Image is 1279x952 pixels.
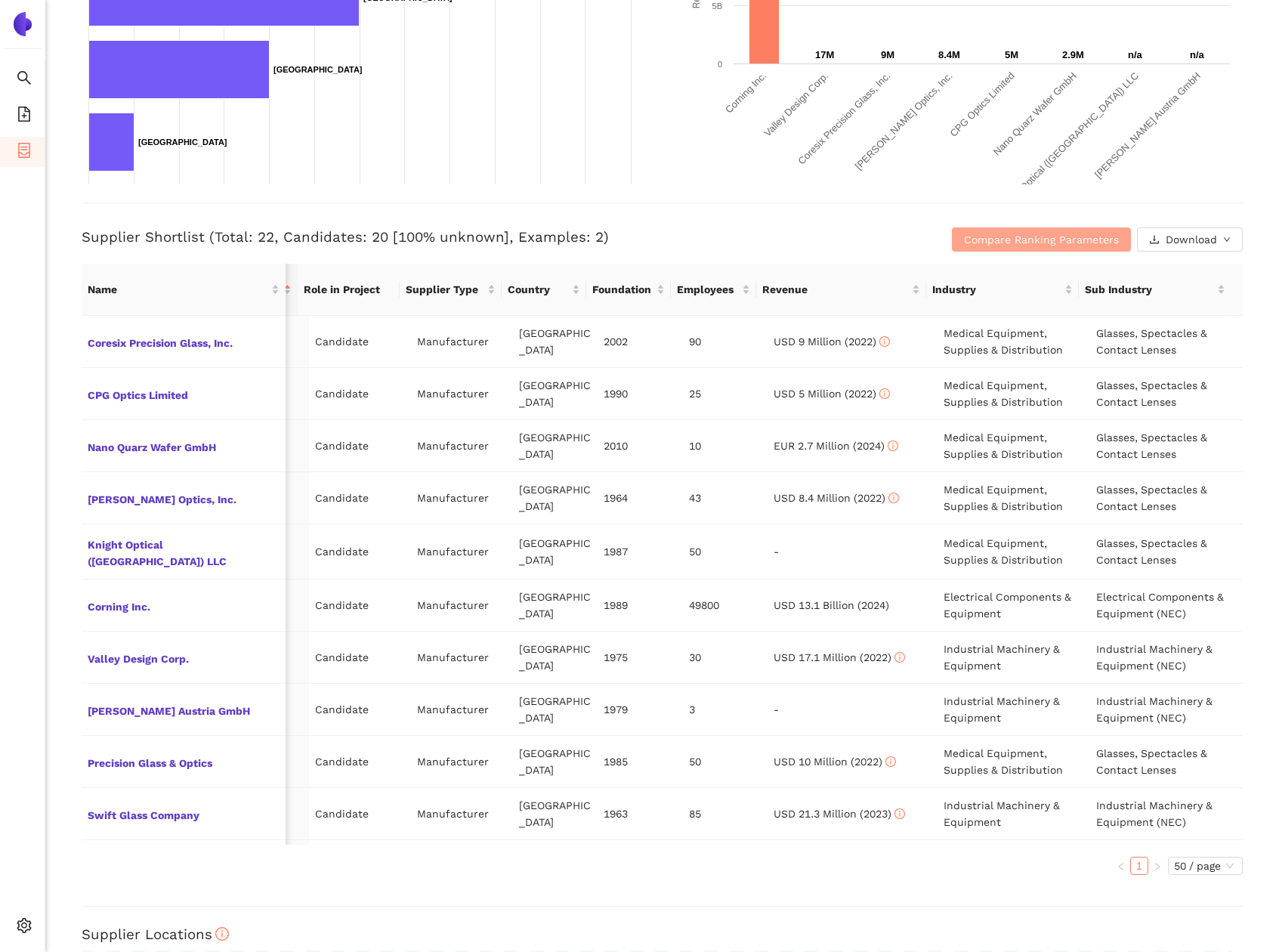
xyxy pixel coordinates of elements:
[888,493,899,503] span: info-circle
[1166,231,1217,248] span: Download
[762,281,909,298] span: Revenue
[309,736,411,788] td: Candidate
[513,684,598,736] td: [GEOGRAPHIC_DATA]
[1130,857,1148,875] li: 1
[598,368,682,420] td: 1990
[88,752,280,771] span: Precision Glass & Optics
[774,599,889,611] span: USD 13.1 Billion (2024)
[894,652,905,663] span: info-circle
[762,70,830,139] text: Valley Design Corp.
[598,840,682,892] td: 2010
[1090,788,1243,840] td: Industrial Machinery & Equipment (NEC)
[683,580,768,632] td: 49800
[990,70,1078,158] text: Nano Quarz Wafer GmbH
[215,927,230,941] span: info-circle
[879,336,890,347] span: info-circle
[1090,632,1243,684] td: Industrial Machinery & Equipment (NEC)
[852,70,954,172] text: [PERSON_NAME] Optics, Inc.
[88,384,280,403] span: CPG Optics Limited
[683,632,768,684] td: 30
[712,2,721,11] text: 5B
[774,546,779,558] span: -
[938,472,1090,524] td: Medical Equipment, Supplies & Distribution
[938,316,1090,368] td: Medical Equipment, Supplies & Distribution
[774,492,899,504] span: USD 8.4 Million (2022)
[411,840,513,892] td: Manufacturer
[1112,857,1130,875] button: left
[888,440,898,451] span: info-circle
[1005,49,1018,60] text: 5M
[1062,49,1084,60] text: 2.9M
[598,420,682,472] td: 2010
[309,840,411,892] td: Candidate
[879,388,890,399] span: info-circle
[938,736,1090,788] td: Medical Equipment, Supplies & Distribution
[411,316,513,368] td: Manufacturer
[947,70,1016,139] text: CPG Optics Limited
[411,632,513,684] td: Manufacturer
[88,281,268,298] span: Name
[513,472,598,524] td: [GEOGRAPHIC_DATA]
[683,472,768,524] td: 43
[774,808,905,820] span: USD 21.3 Million (2023)
[11,12,35,36] img: Logo
[1090,684,1243,736] td: Industrial Machinery & Equipment (NEC)
[598,580,682,632] td: 1989
[1128,49,1143,60] text: n/a
[406,281,484,298] span: Supplier Type
[774,756,896,768] span: USD 10 Million (2022)
[273,65,363,74] text: [GEOGRAPHIC_DATA]
[138,138,227,147] text: [GEOGRAPHIC_DATA]
[683,684,768,736] td: 3
[938,580,1090,632] td: Electrical Components & Equipment
[513,524,598,580] td: [GEOGRAPHIC_DATA]
[1090,524,1243,580] td: Glasses, Spectacles & Contact Lenses
[400,264,502,316] th: this column's title is Supplier Type,this column is sortable
[88,533,280,570] span: Knight Optical ([GEOGRAPHIC_DATA]) LLC
[774,335,890,348] span: USD 9 Million (2022)
[1090,840,1243,892] td: Glasses, Spectacles & Contact Lenses
[309,420,411,472] td: Candidate
[1090,368,1243,420] td: Glasses, Spectacles & Contact Lenses
[1137,227,1243,252] button: downloadDownloaddown
[513,580,598,632] td: [GEOGRAPHIC_DATA]
[796,70,892,167] text: Coresix Precision Glass, Inc.
[683,840,768,892] td: 50
[952,227,1131,252] button: Compare Ranking Parameters
[88,700,280,719] span: [PERSON_NAME] Austria GmbH
[1153,862,1162,871] span: right
[1090,316,1243,368] td: Glasses, Spectacles & Contact Lenses
[938,632,1090,684] td: Industrial Machinery & Equipment
[1174,858,1237,874] span: 50 / page
[82,925,1243,944] h3: Supplier Locations
[309,524,411,580] td: Candidate
[88,436,280,456] span: Nano Quarz Wafer GmbH
[17,138,32,168] span: container
[82,227,856,247] h3: Supplier Shortlist (Total: 22, Candidates: 20 [100% unknown], Examples: 2)
[683,524,768,580] td: 50
[1148,857,1166,875] button: right
[1223,236,1231,245] span: down
[774,440,898,452] span: EUR 2.7 Million (2024)
[717,60,721,69] text: 0
[1090,472,1243,524] td: Glasses, Spectacles & Contact Lenses
[598,316,682,368] td: 2002
[774,703,779,716] span: -
[513,736,598,788] td: [GEOGRAPHIC_DATA]
[996,70,1141,215] text: Knight Optical ([GEOGRAPHIC_DATA]) LLC
[411,580,513,632] td: Manufacturer
[17,65,32,95] span: search
[309,684,411,736] td: Candidate
[513,420,598,472] td: [GEOGRAPHIC_DATA]
[932,281,1061,298] span: Industry
[1117,862,1126,871] span: left
[894,808,905,819] span: info-circle
[1148,857,1166,875] li: Next Page
[774,651,905,663] span: USD 17.1 Million (2022)
[598,472,682,524] td: 1964
[1092,70,1203,181] text: [PERSON_NAME] Austria GmbH
[671,264,755,316] th: this column's title is Employees,this column is sortable
[683,788,768,840] td: 85
[1085,281,1214,298] span: Sub Industry
[598,524,682,580] td: 1987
